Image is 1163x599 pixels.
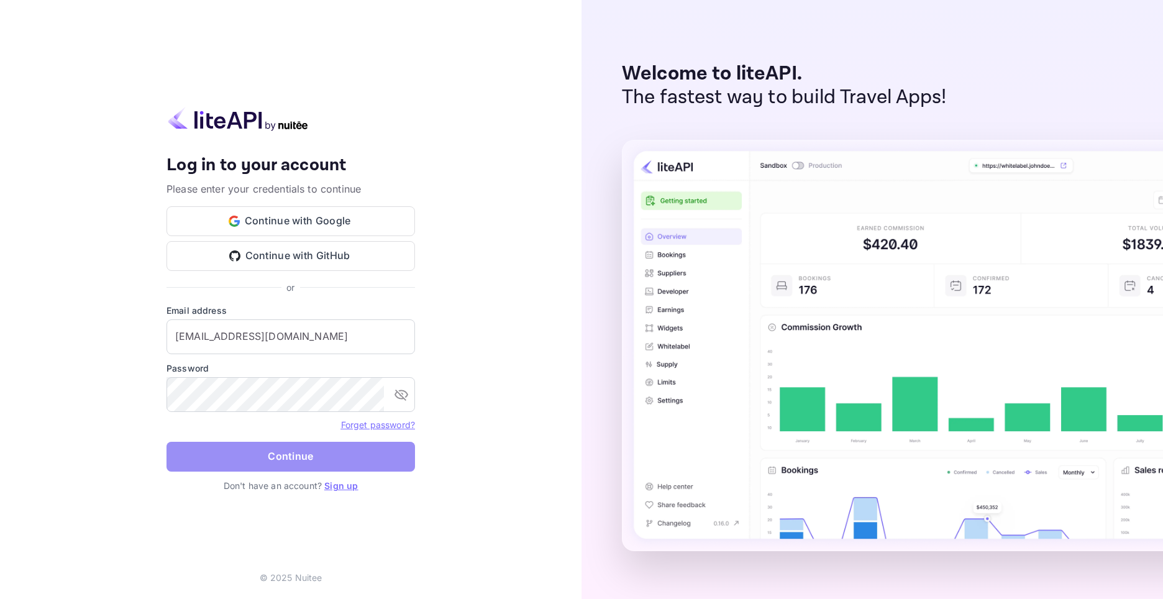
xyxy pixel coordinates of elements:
[260,571,322,584] p: © 2025 Nuitee
[324,480,358,491] a: Sign up
[341,418,415,431] a: Forget password?
[166,155,415,176] h4: Log in to your account
[166,206,415,236] button: Continue with Google
[166,442,415,472] button: Continue
[341,419,415,430] a: Forget password?
[166,181,415,196] p: Please enter your credentials to continue
[166,362,415,375] label: Password
[286,281,294,294] p: or
[166,319,415,354] input: Enter your email address
[166,304,415,317] label: Email address
[166,107,309,131] img: liteapi
[166,241,415,271] button: Continue with GitHub
[622,86,947,109] p: The fastest way to build Travel Apps!
[389,382,414,407] button: toggle password visibility
[166,479,415,492] p: Don't have an account?
[622,62,947,86] p: Welcome to liteAPI.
